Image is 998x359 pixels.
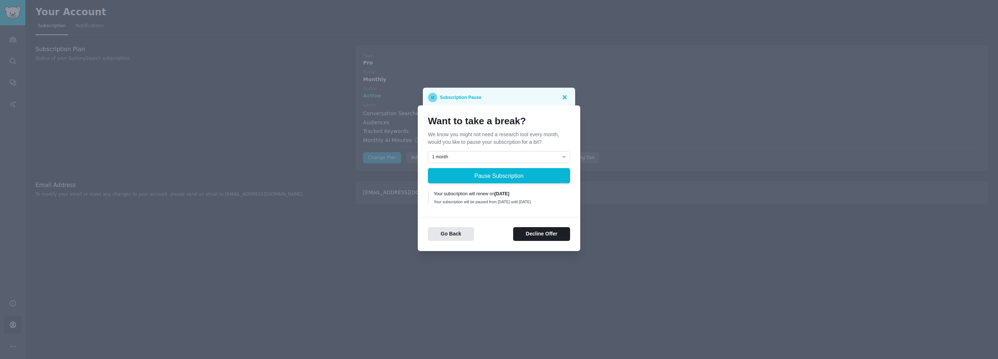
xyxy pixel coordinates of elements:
[434,199,565,204] div: Your subscription will be paused from [DATE] until [DATE]
[434,191,565,197] div: Your subscription will renew on
[440,93,481,102] p: Subscription Pause
[428,227,474,241] button: Go Back
[513,227,570,241] button: Decline Offer
[495,191,510,196] b: [DATE]
[428,131,570,146] p: We know you might not need a research tool every month, would you like to pause your subscription...
[428,116,570,127] h1: Want to take a break?
[428,168,570,183] button: Pause Subscription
